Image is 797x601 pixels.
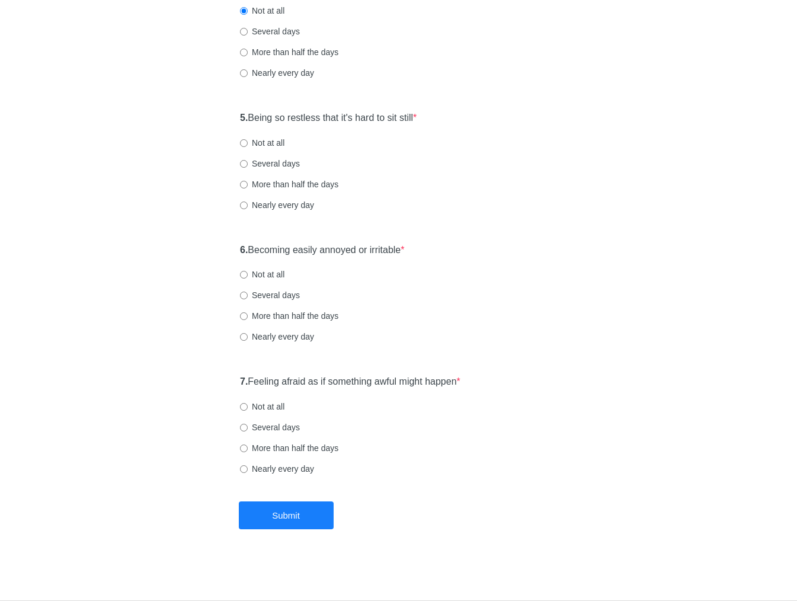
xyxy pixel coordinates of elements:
input: More than half the days [240,312,248,320]
label: Not at all [240,5,284,17]
input: Nearly every day [240,465,248,473]
input: Not at all [240,403,248,411]
strong: 6. [240,245,248,255]
label: Nearly every day [240,463,314,475]
input: Nearly every day [240,69,248,77]
label: Several days [240,289,300,301]
input: Several days [240,28,248,36]
label: Nearly every day [240,331,314,343]
label: Several days [240,25,300,37]
label: Not at all [240,268,284,280]
label: More than half the days [240,46,338,58]
input: Not at all [240,7,248,15]
input: Nearly every day [240,333,248,341]
input: More than half the days [240,49,248,56]
label: Nearly every day [240,67,314,79]
input: More than half the days [240,181,248,188]
button: Submit [239,501,334,529]
input: Nearly every day [240,202,248,209]
label: Several days [240,158,300,170]
label: More than half the days [240,310,338,322]
input: Not at all [240,139,248,147]
strong: 7. [240,376,248,386]
input: Several days [240,424,248,431]
input: More than half the days [240,445,248,452]
label: Becoming easily annoyed or irritable [240,244,405,257]
label: Nearly every day [240,199,314,211]
label: More than half the days [240,178,338,190]
label: Not at all [240,137,284,149]
label: Not at all [240,401,284,413]
label: Several days [240,421,300,433]
input: Several days [240,292,248,299]
label: Being so restless that it's hard to sit still [240,111,417,125]
strong: 5. [240,113,248,123]
input: Not at all [240,271,248,279]
label: Feeling afraid as if something awful might happen [240,375,460,389]
label: More than half the days [240,442,338,454]
input: Several days [240,160,248,168]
